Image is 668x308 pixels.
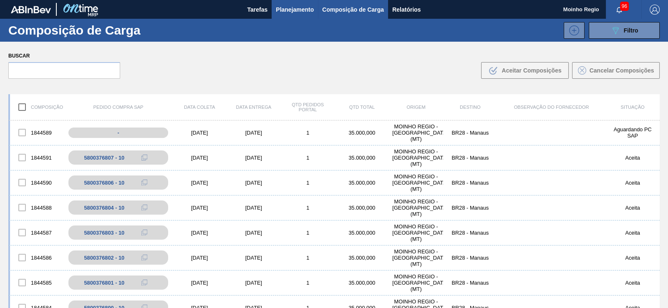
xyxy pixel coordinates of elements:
div: BR28 - Manaus [443,130,497,136]
div: Copiar [136,253,153,263]
div: [DATE] [172,255,227,261]
img: Logout [650,5,660,15]
div: Aceita [605,155,660,161]
div: BR28 - Manaus [443,155,497,161]
div: MOINHO REGIO - CUIABÁ (MT) [389,223,443,242]
div: Qtd Pedidos Portal [281,102,335,112]
div: 5800376801 - 10 [84,280,124,286]
span: Aceitar Composições [502,67,561,74]
div: MOINHO REGIO - CUIABÁ (MT) [389,248,443,267]
div: [DATE] [227,205,281,211]
span: Cancelar Composições [590,67,654,74]
div: 1844586 [10,249,64,266]
div: Data entrega [227,105,281,110]
div: 5800376804 - 10 [84,205,124,211]
div: Situação [605,105,660,110]
div: Copiar [136,203,153,213]
div: 1 [281,205,335,211]
div: [DATE] [172,205,227,211]
div: [DATE] [227,180,281,186]
div: 1844591 [10,149,64,166]
div: Aceita [605,180,660,186]
div: Aceita [605,255,660,261]
div: [DATE] [227,280,281,286]
span: Relatórios [392,5,421,15]
div: [DATE] [172,180,227,186]
button: Filtro [589,22,660,39]
div: BR28 - Manaus [443,205,497,211]
div: Copiar [136,153,153,163]
div: Copiar [136,278,153,288]
div: Nova Composição [560,22,585,39]
div: 5800376807 - 10 [84,155,124,161]
div: [DATE] [172,280,227,286]
div: Data coleta [172,105,227,110]
span: 96 [620,2,629,11]
div: MOINHO REGIO - CUIABÁ (MT) [389,148,443,167]
div: 35.000,000 [335,280,389,286]
div: MOINHO REGIO - CUIABÁ (MT) [389,273,443,292]
div: 35.000,000 [335,180,389,186]
div: 5800376802 - 10 [84,255,124,261]
span: Planejamento [276,5,314,15]
div: Aceita [605,230,660,236]
div: Observação do Fornecedor [497,105,605,110]
h1: Composição de Carga [8,25,141,35]
div: [DATE] [172,155,227,161]
div: 1 [281,180,335,186]
div: MOINHO REGIO - CUIABÁ (MT) [389,173,443,192]
div: 1 [281,280,335,286]
div: Aguardando PC SAP [605,126,660,139]
div: MOINHO REGIO - CUIABÁ (MT) [389,198,443,217]
div: 35.000,000 [335,155,389,161]
div: 1844589 [10,124,64,141]
div: Copiar [136,228,153,238]
div: 1 [281,230,335,236]
div: - [68,128,168,138]
div: [DATE] [227,130,281,136]
div: [DATE] [172,230,227,236]
div: 35.000,000 [335,255,389,261]
div: Qtd Total [335,105,389,110]
div: 1 [281,255,335,261]
div: [DATE] [227,255,281,261]
button: Notificações [606,4,633,15]
button: Aceitar Composições [481,62,569,79]
div: MOINHO REGIO - CUIABÁ (MT) [389,123,443,142]
div: Aceita [605,205,660,211]
div: 5800376806 - 10 [84,180,124,186]
div: BR28 - Manaus [443,255,497,261]
div: 1844585 [10,274,64,291]
label: Buscar [8,50,120,62]
button: Cancelar Composições [572,62,660,79]
div: BR28 - Manaus [443,280,497,286]
span: Tarefas [247,5,267,15]
div: Origem [389,105,443,110]
div: Pedido Compra SAP [64,105,172,110]
div: 5800376803 - 10 [84,230,124,236]
div: 1844588 [10,199,64,216]
div: 1844590 [10,174,64,191]
div: 1 [281,155,335,161]
div: [DATE] [227,155,281,161]
div: Destino [443,105,497,110]
div: Copiar [136,178,153,188]
div: Composição [10,98,64,116]
div: 35.000,000 [335,230,389,236]
div: BR28 - Manaus [443,180,497,186]
div: 35.000,000 [335,205,389,211]
span: Composição de Carga [322,5,384,15]
div: BR28 - Manaus [443,230,497,236]
div: 1844587 [10,224,64,241]
div: 1 [281,130,335,136]
div: [DATE] [227,230,281,236]
span: Filtro [624,27,638,34]
div: Aceita [605,280,660,286]
img: TNhmsLtSVTkK8tSr43FrP2fwEKptu5GPRR3wAAAABJRU5ErkJggg== [11,6,51,13]
div: 35.000,000 [335,130,389,136]
div: [DATE] [172,130,227,136]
